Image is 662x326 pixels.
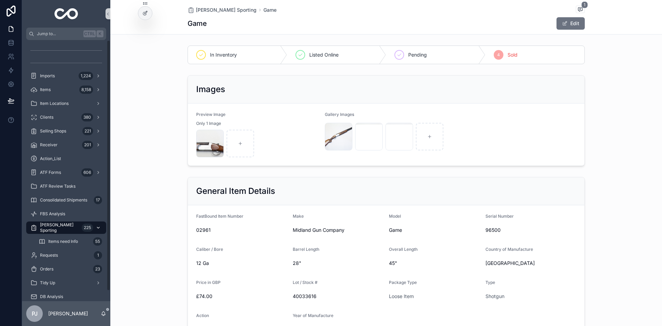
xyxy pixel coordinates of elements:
[40,170,61,175] span: ATF Forms
[40,266,53,272] span: Orders
[26,125,106,137] a: Selling Shops221
[79,86,93,94] div: 8,158
[26,70,106,82] a: Imports1,224
[576,6,585,14] button: 1
[40,142,58,148] span: Receiver
[93,237,102,246] div: 55
[26,290,106,303] a: DB Analysis
[196,227,287,234] span: 02961
[54,8,78,19] img: App logo
[40,280,55,286] span: Tidy Up
[26,83,106,96] a: Items8,158
[485,247,533,252] span: Country of Manufacture
[40,184,76,189] span: ATF Review Tasks
[37,31,81,37] span: Jump to...
[485,214,514,219] span: Serial Number
[485,280,495,285] span: Type
[34,235,106,248] a: Items need Info55
[94,196,102,204] div: 17
[26,194,106,206] a: Consolidated Shipments17
[196,293,287,300] span: £74.00
[93,265,102,273] div: 23
[40,73,55,79] span: Imports
[581,1,588,8] span: 1
[389,280,417,285] span: Package Type
[26,249,106,261] a: Requests1
[40,253,58,258] span: Requests
[309,51,339,58] span: Listed Online
[293,280,318,285] span: Lot / Stock #
[389,293,414,300] a: Loose Item
[188,7,257,13] a: [PERSON_NAME] Sporting
[293,214,304,219] span: Make
[82,127,93,135] div: 221
[485,293,504,300] a: Shotgun
[26,277,106,289] a: Tidy Up
[26,152,106,165] a: Action_List
[94,251,102,259] div: 1
[389,227,480,234] span: Game
[83,30,96,37] span: Ctrl
[497,52,500,58] span: 4
[40,156,61,161] span: Action_List
[81,113,93,121] div: 380
[97,31,103,37] span: K
[196,247,223,252] span: Caliber / Bore
[40,294,63,299] span: DB Analysis
[188,19,207,28] h1: Game
[40,128,66,134] span: Selling Shops
[408,51,427,58] span: Pending
[26,180,106,192] a: ATF Review Tasks
[82,224,93,232] div: 225
[81,168,93,177] div: 606
[26,221,106,234] a: [PERSON_NAME] Sporting225
[293,313,333,318] span: Year of Manufacture
[196,313,209,318] span: Action
[210,51,237,58] span: In Inventory
[508,51,518,58] span: Sold
[196,186,275,197] h2: General Item Details
[40,87,51,92] span: Items
[196,280,221,285] span: Price in GBP
[26,139,106,151] a: Receiver201
[26,208,106,220] a: FBS Analysis
[196,7,257,13] span: [PERSON_NAME] Sporting
[40,197,87,203] span: Consolidated Shipments
[196,84,225,95] h2: Images
[40,115,53,120] span: Clients
[40,211,65,217] span: FBS Analysis
[48,239,78,244] span: Items need Info
[40,101,69,106] span: Item Locations
[32,309,38,318] span: PJ
[293,260,384,267] span: 28"
[485,227,576,234] span: 96500
[325,112,354,117] span: Gallery Images
[26,111,106,124] a: Clients380
[293,227,384,234] span: Midland Gun Company
[196,260,287,267] span: 12 Ga
[196,112,225,117] span: Preview Image
[26,166,106,179] a: ATF Forms606
[22,40,110,301] div: scrollable content
[196,121,221,126] span: Only 1 Image
[263,7,277,13] a: Game
[293,293,384,300] span: 40033616
[48,310,88,317] p: [PERSON_NAME]
[389,260,480,267] span: 45"
[79,72,93,80] div: 1,224
[485,260,576,267] span: [GEOGRAPHIC_DATA]
[82,141,93,149] div: 201
[26,28,106,40] button: Jump to...CtrlK
[293,247,319,252] span: Barrel Length
[26,97,106,110] a: Item Locations
[389,247,418,252] span: Overall Length
[196,214,243,219] span: FastBound Item Number
[389,214,401,219] span: Model
[556,17,585,30] button: Edit
[40,222,79,233] span: [PERSON_NAME] Sporting
[26,263,106,275] a: Orders23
